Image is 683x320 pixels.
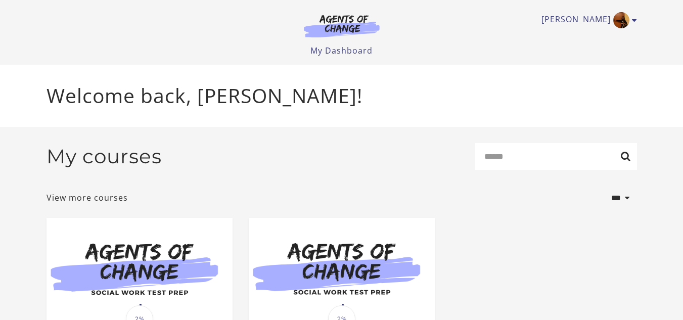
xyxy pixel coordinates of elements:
[47,81,637,111] p: Welcome back, [PERSON_NAME]!
[47,145,162,168] h2: My courses
[293,14,390,37] img: Agents of Change Logo
[541,12,632,28] a: Toggle menu
[47,192,128,204] a: View more courses
[310,45,373,56] a: My Dashboard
